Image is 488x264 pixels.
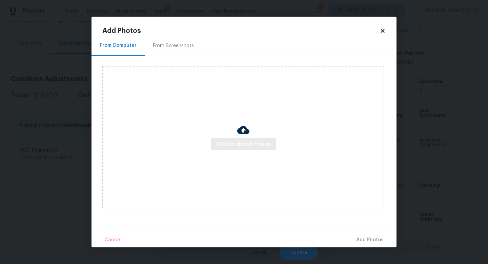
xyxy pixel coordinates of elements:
[153,42,194,49] div: From Screenshots
[211,138,276,151] button: Click to Upload Photos
[102,27,380,34] h2: Add Photos
[100,42,137,49] div: From Computer
[104,236,122,244] span: Cancel
[237,124,249,136] img: Cloud Upload Icon
[102,233,124,247] button: Cancel
[216,140,270,149] span: Click to Upload Photos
